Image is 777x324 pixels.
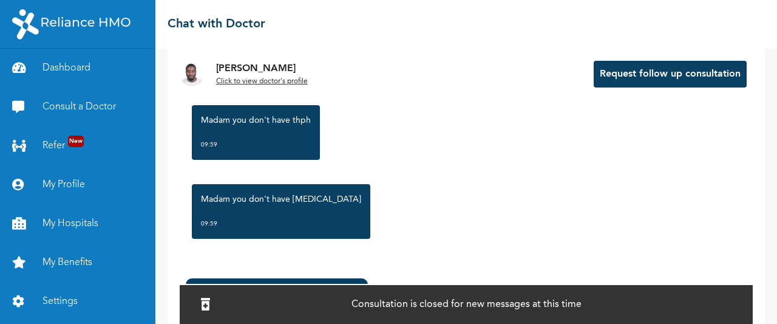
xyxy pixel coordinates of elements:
[12,9,131,40] img: RelianceHMO's Logo
[351,297,582,312] p: Consultation is closed for new messages at this time
[168,15,265,33] h2: Chat with Doctor
[201,193,361,205] p: Madam you don't have [MEDICAL_DATA]
[216,78,308,85] u: Click to view doctor's profile
[594,61,747,88] button: Request follow up consultation
[201,218,361,230] div: 09:59
[68,136,84,147] span: New
[201,114,311,126] p: Madam you don't have thph
[201,139,311,151] div: 09:59
[216,61,308,76] p: [PERSON_NAME]
[180,62,204,86] img: Dr. undefined`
